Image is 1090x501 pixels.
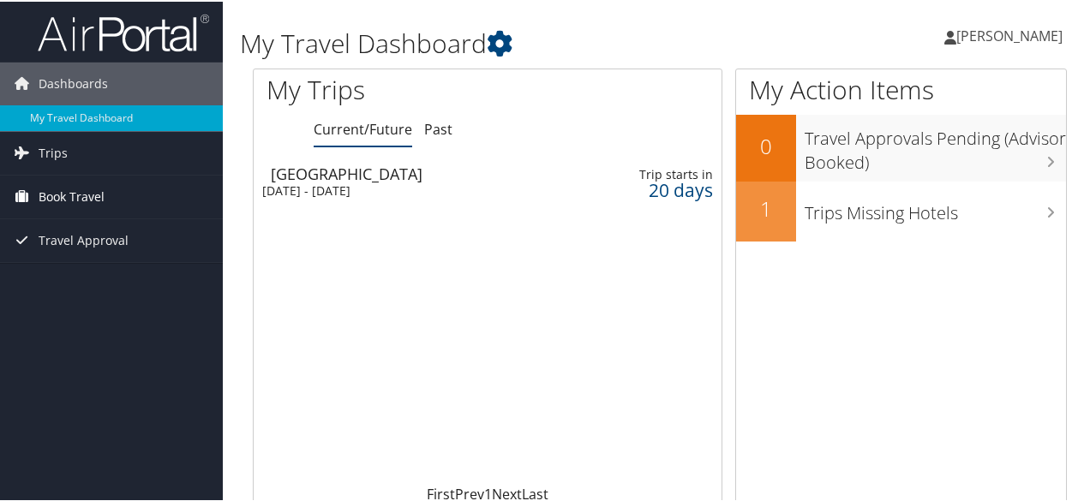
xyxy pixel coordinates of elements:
[956,25,1063,44] span: [PERSON_NAME]
[39,61,108,104] span: Dashboards
[39,130,68,173] span: Trips
[736,113,1066,179] a: 0Travel Approvals Pending (Advisor Booked)
[271,164,563,180] div: [GEOGRAPHIC_DATA]
[805,116,1066,173] h3: Travel Approvals Pending (Advisor Booked)
[39,218,129,260] span: Travel Approval
[39,174,105,217] span: Book Travel
[736,193,796,222] h2: 1
[38,11,209,51] img: airportal-logo.png
[944,9,1080,60] a: [PERSON_NAME]
[736,180,1066,240] a: 1Trips Missing Hotels
[314,118,412,137] a: Current/Future
[805,191,1066,224] h3: Trips Missing Hotels
[614,165,713,181] div: Trip starts in
[424,118,452,137] a: Past
[262,182,554,197] div: [DATE] - [DATE]
[267,70,513,106] h1: My Trips
[736,130,796,159] h2: 0
[240,24,800,60] h1: My Travel Dashboard
[614,181,713,196] div: 20 days
[736,70,1066,106] h1: My Action Items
